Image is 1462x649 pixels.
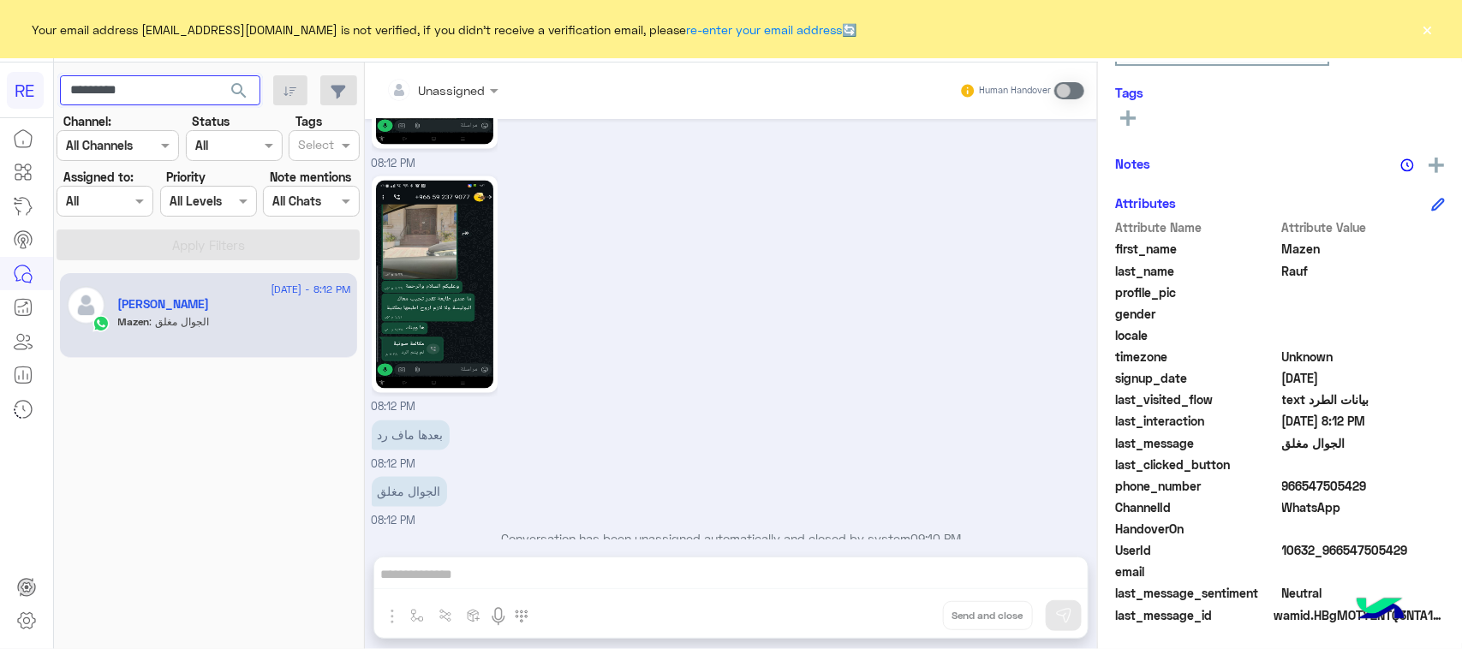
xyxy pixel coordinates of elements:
img: hulul-logo.png [1351,581,1411,640]
span: email [1115,563,1279,581]
p: 9/9/2025, 8:12 PM [372,420,450,450]
span: gender [1115,305,1279,323]
span: Rauf [1282,262,1446,280]
label: Tags [295,112,322,130]
p: 9/9/2025, 8:12 PM [372,477,447,507]
h5: Mazen Rauf [118,297,210,312]
span: Mazen [118,315,150,328]
span: HandoverOn [1115,520,1279,538]
span: last_interaction [1115,412,1279,430]
span: 09:10 PM [910,532,961,546]
span: search [229,80,249,101]
span: Your email address [EMAIL_ADDRESS][DOMAIN_NAME] is not verified, if you didn't receive a verifica... [33,21,857,39]
button: Send and close [943,601,1033,630]
label: Channel: [63,112,111,130]
span: last_clicked_button [1115,455,1279,473]
h6: Attributes [1115,195,1176,211]
span: 08:12 PM [372,157,416,170]
span: first_name [1115,240,1279,258]
span: last_message [1115,434,1279,452]
span: 2 [1282,498,1446,516]
label: Priority [166,168,206,186]
span: profile_pic [1115,283,1279,301]
img: notes [1400,158,1414,172]
span: phone_number [1115,477,1279,495]
span: [DATE] - 8:12 PM [271,282,350,297]
img: WhatsApp [92,315,110,332]
span: null [1282,305,1446,323]
span: wamid.HBgMOTY2NTQ3NTA1NDI5FQIAEhggQUM0OTYyMzk1RUY1RjlGQjFGRjYyQzQ3NzAwQjYwNzYA [1274,606,1445,624]
span: signup_date [1115,369,1279,387]
span: Unknown [1282,348,1446,366]
span: بيانات الطرد text [1282,390,1446,408]
span: timezone [1115,348,1279,366]
span: locale [1115,326,1279,344]
span: last_message_sentiment [1115,584,1279,602]
span: ChannelId [1115,498,1279,516]
span: last_visited_flow [1115,390,1279,408]
img: add [1429,158,1444,173]
span: null [1282,520,1446,538]
h6: Notes [1115,156,1150,171]
span: Attribute Value [1282,218,1446,236]
button: search [218,75,260,112]
span: 08:12 PM [372,401,416,414]
label: Status [192,112,230,130]
button: Apply Filters [57,229,360,260]
span: 0 [1282,584,1446,602]
span: 08:12 PM [372,515,416,527]
img: 796452202850424.jpg [376,181,493,389]
span: 2025-09-09T17:12:47.256Z [1282,412,1446,430]
span: null [1282,563,1446,581]
div: Select [295,135,334,158]
span: Attribute Name [1115,218,1279,236]
span: null [1282,326,1446,344]
a: re-enter your email address [687,22,843,37]
label: Note mentions [270,168,351,186]
span: last_name [1115,262,1279,280]
span: 08:12 PM [372,458,416,471]
span: null [1282,455,1446,473]
span: 10632_966547505429 [1282,541,1446,559]
h6: Tags [1115,85,1445,100]
img: defaultAdmin.png [67,286,105,324]
span: UserId [1115,541,1279,559]
div: RE [7,72,44,109]
span: last_message_id [1115,606,1270,624]
button: × [1419,21,1436,38]
span: 2025-09-08T16:55:09.111Z [1282,369,1446,387]
label: Assigned to: [63,168,134,186]
span: Mazen [1282,240,1446,258]
span: الجوال مغلق [1282,434,1446,452]
span: الجوال مغلق [150,315,210,328]
small: Human Handover [979,84,1051,98]
p: Conversation has been unassigned automatically and closed by system [372,530,1091,548]
span: 966547505429 [1282,477,1446,495]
